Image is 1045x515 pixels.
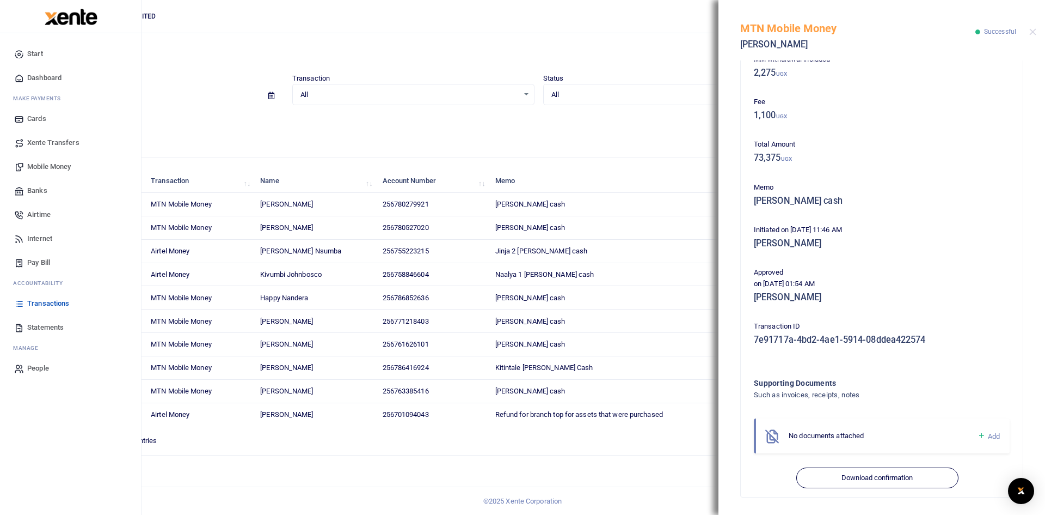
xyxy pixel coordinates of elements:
span: anage [19,344,39,352]
span: Airtime [27,209,51,220]
th: Transaction: activate to sort column ascending [145,169,254,193]
span: Mobile Money [27,161,71,172]
li: Ac [9,275,132,292]
span: Cards [27,113,46,124]
span: 256755223215 [383,247,429,255]
span: [PERSON_NAME] cash [495,294,565,302]
a: Start [9,42,132,66]
th: Memo: activate to sort column ascending [489,169,731,193]
span: MTN Mobile Money [151,294,212,302]
span: [PERSON_NAME] cash [495,317,565,325]
span: Statements [27,322,64,333]
span: 256771218403 [383,317,429,325]
span: Airtel Money [151,247,189,255]
span: 256701094043 [383,410,429,419]
a: Pay Bill [9,251,132,275]
h5: 2,275 [754,68,1010,78]
span: 256780527020 [383,223,429,232]
span: MTN Mobile Money [151,387,212,395]
p: Memo [754,182,1010,193]
span: Successful [984,28,1016,35]
span: Pay Bill [27,257,50,268]
p: Approved [754,267,1010,278]
span: [PERSON_NAME] cash [495,223,565,232]
li: M [9,340,132,356]
small: UGX [776,113,787,119]
span: [PERSON_NAME] [260,223,313,232]
span: ake Payments [19,94,61,102]
span: No documents attached [789,432,864,440]
p: Download [41,118,1036,130]
span: Banks [27,185,47,196]
span: 256758846604 [383,270,429,278]
span: [PERSON_NAME] [260,363,313,372]
span: Airtel Money [151,410,189,419]
a: Banks [9,179,132,203]
span: 256780279921 [383,200,429,208]
small: UGX [781,156,792,162]
p: Fee [754,96,1010,108]
a: Cards [9,107,132,131]
span: Kivumbi Johnbosco [260,270,322,278]
span: All [551,89,770,100]
span: Transactions [27,298,69,309]
span: People [27,363,49,374]
li: M [9,90,132,107]
span: Dashboard [27,72,62,83]
a: Internet [9,227,132,251]
a: Statements [9,316,132,340]
a: People [9,356,132,380]
div: Showing 141 to 150 of 392 entries [51,429,453,446]
img: logo-large [45,9,97,25]
span: [PERSON_NAME] [260,200,313,208]
a: Transactions [9,292,132,316]
span: Kitintale [PERSON_NAME] Cash [495,363,593,372]
h5: 7e91717a-4bd2-4ae1-5914-08ddea422574 [754,335,1010,346]
input: select period [41,87,260,105]
span: Internet [27,233,52,244]
a: Dashboard [9,66,132,90]
span: Jinja 2 [PERSON_NAME] cash [495,247,588,255]
span: [PERSON_NAME] Nsumba [260,247,341,255]
div: Open Intercom Messenger [1008,478,1034,504]
label: Status [543,73,564,84]
span: Add [988,432,1000,440]
a: logo-small logo-large logo-large [44,12,97,20]
span: [PERSON_NAME] cash [495,200,565,208]
span: [PERSON_NAME] [260,410,313,419]
a: Mobile Money [9,155,132,179]
th: Name: activate to sort column ascending [254,169,376,193]
span: Happy Nandera [260,294,308,302]
button: Download confirmation [796,468,958,488]
span: MTN Mobile Money [151,223,212,232]
span: 256761626101 [383,340,429,348]
span: MTN Mobile Money [151,200,212,208]
span: MTN Mobile Money [151,340,212,348]
h5: 73,375 [754,153,1010,163]
span: Refund for branch top for assets that were purchased [495,410,663,419]
span: 256786852636 [383,294,429,302]
h5: 1,100 [754,110,1010,121]
span: [PERSON_NAME] cash [495,387,565,395]
span: countability [21,279,63,287]
p: Transaction ID [754,321,1010,332]
span: [PERSON_NAME] cash [495,340,565,348]
h5: [PERSON_NAME] [754,292,1010,303]
span: All [300,89,519,100]
a: Airtime [9,203,132,227]
span: [PERSON_NAME] [260,317,313,325]
p: Initiated on [DATE] 11:46 AM [754,225,1010,236]
h4: Such as invoices, receipts, notes [754,389,966,401]
p: Total Amount [754,139,1010,150]
h4: Supporting Documents [754,377,966,389]
h4: Transactions [41,47,1036,59]
h5: MTN Mobile Money [740,22,975,35]
p: on [DATE] 01:54 AM [754,278,1010,290]
a: Xente Transfers [9,131,132,155]
small: UGX [776,71,787,77]
span: MTN Mobile Money [151,317,212,325]
span: Xente Transfers [27,137,79,148]
span: Naalya 1 [PERSON_NAME] cash [495,270,594,278]
h5: [PERSON_NAME] cash [754,196,1010,207]
span: 256763385416 [383,387,429,395]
